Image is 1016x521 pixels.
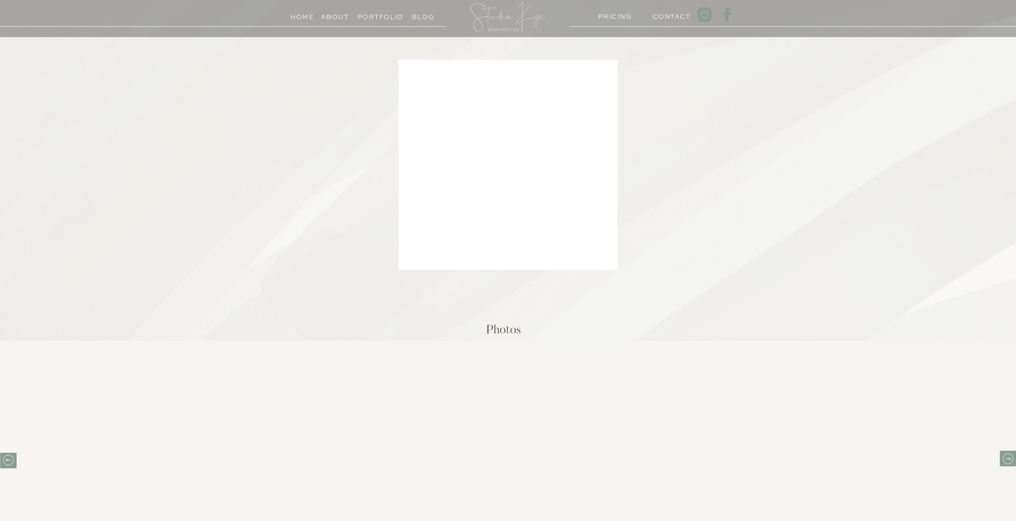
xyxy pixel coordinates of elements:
a: Blog [405,11,441,19]
a: Home [287,11,318,19]
a: PRICING [598,11,629,18]
h2: Photos [390,324,618,339]
a: Contact [653,11,683,18]
a: Portfolio [357,11,394,19]
a: About [321,11,349,19]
